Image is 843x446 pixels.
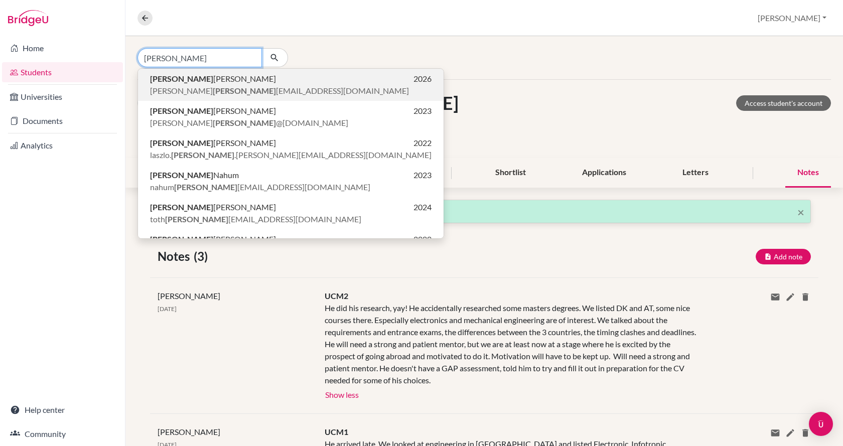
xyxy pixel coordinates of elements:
b: [PERSON_NAME] [150,234,213,244]
span: 2026 [413,73,432,85]
span: 2022 [413,137,432,149]
b: [PERSON_NAME] [150,74,213,83]
img: Bridge-U [8,10,48,26]
span: 2000 [413,233,432,245]
b: [PERSON_NAME] [150,138,213,147]
div: Shortlist [483,158,538,188]
a: Universities [2,87,123,107]
a: Students [2,62,123,82]
span: nahum [EMAIL_ADDRESS][DOMAIN_NAME] [150,181,370,193]
span: Notes [158,247,194,265]
span: [PERSON_NAME] [158,291,220,301]
button: [PERSON_NAME][PERSON_NAME]2022laszlo.[PERSON_NAME].[PERSON_NAME][EMAIL_ADDRESS][DOMAIN_NAME] [138,133,444,165]
span: 2023 [413,105,432,117]
span: laszlo. .[PERSON_NAME][EMAIL_ADDRESS][DOMAIN_NAME] [150,149,432,161]
button: Add note [756,249,811,264]
span: Nahum [150,169,239,181]
a: Analytics [2,135,123,156]
span: [DATE] [158,305,177,313]
input: Find student by name... [137,48,262,67]
a: Community [2,424,123,444]
a: Access student's account [736,95,831,111]
span: [PERSON_NAME] [150,137,276,149]
span: UCM1 [325,427,348,436]
span: 2023 [413,169,432,181]
button: [PERSON_NAME][PERSON_NAME]2026[PERSON_NAME][PERSON_NAME][EMAIL_ADDRESS][DOMAIN_NAME] [138,69,444,101]
b: [PERSON_NAME] [174,182,237,192]
button: [PERSON_NAME]Nahum2023nahum[PERSON_NAME][EMAIL_ADDRESS][DOMAIN_NAME] [138,165,444,197]
span: [PERSON_NAME] [150,233,276,245]
span: (3) [194,247,212,265]
b: [PERSON_NAME] [150,170,213,180]
span: 2024 [413,201,432,213]
b: [PERSON_NAME] [213,118,276,127]
div: Open Intercom Messenger [809,412,833,436]
span: toth [EMAIL_ADDRESS][DOMAIN_NAME] [150,213,361,225]
b: [PERSON_NAME] [150,106,213,115]
a: Documents [2,111,123,131]
span: × [797,205,804,219]
b: [PERSON_NAME] [165,214,228,224]
span: [PERSON_NAME] [150,73,276,85]
button: Show less [325,386,359,401]
div: He did his research, yay! He accidentally researched some masters degrees. We listed DK and AT, s... [325,302,699,386]
b: [PERSON_NAME] [171,150,234,160]
button: [PERSON_NAME][PERSON_NAME]2023[PERSON_NAME][PERSON_NAME]@[DOMAIN_NAME] [138,101,444,133]
span: [PERSON_NAME] [150,105,276,117]
span: [PERSON_NAME] [EMAIL_ADDRESS][DOMAIN_NAME] [150,85,409,97]
button: Close [797,206,804,218]
b: [PERSON_NAME] [213,86,276,95]
button: [PERSON_NAME][PERSON_NAME]2024toth[PERSON_NAME][EMAIL_ADDRESS][DOMAIN_NAME] [138,197,444,229]
div: Applications [570,158,638,188]
a: Home [2,38,123,58]
p: Note updated successfully [168,206,800,217]
span: [PERSON_NAME] [150,201,276,213]
a: Help center [2,400,123,420]
button: [PERSON_NAME][PERSON_NAME]2000[PERSON_NAME]@[DOMAIN_NAME] [138,229,444,261]
span: [PERSON_NAME] @[DOMAIN_NAME] [150,117,348,129]
b: [PERSON_NAME] [150,202,213,212]
span: [PERSON_NAME] [158,427,220,436]
div: Letters [670,158,721,188]
button: [PERSON_NAME] [753,9,831,28]
span: UCM2 [325,291,348,301]
div: Notes [785,158,831,188]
